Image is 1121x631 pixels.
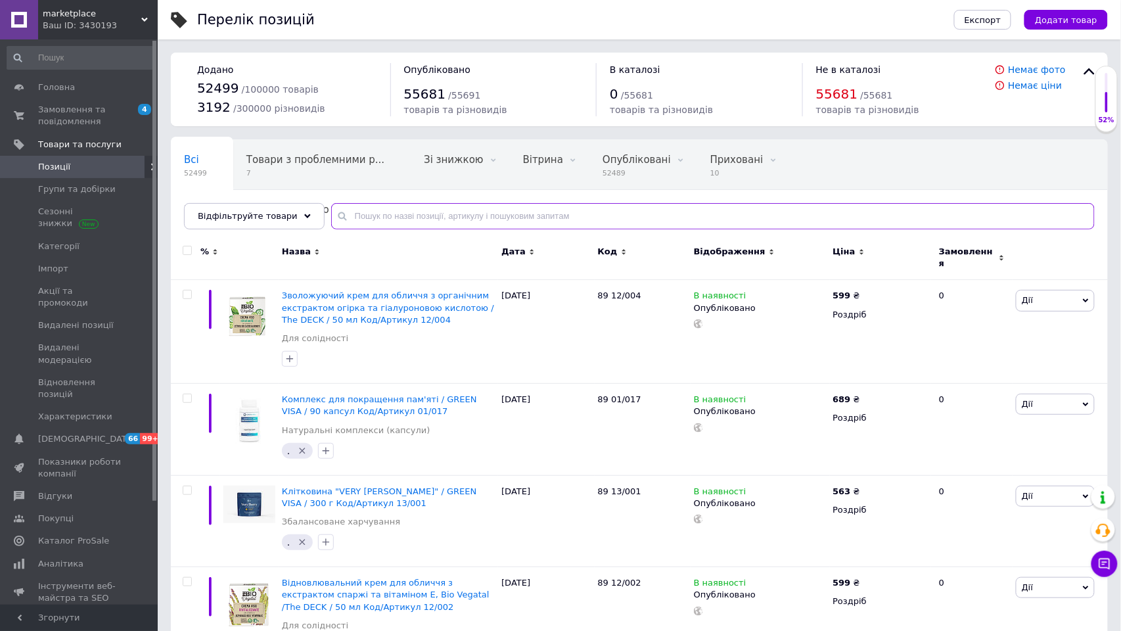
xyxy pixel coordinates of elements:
[861,90,893,101] span: / 55681
[197,13,315,27] div: Перелік позицій
[603,168,671,178] span: 52489
[242,84,319,95] span: / 100000 товарів
[184,168,207,178] span: 52499
[38,206,122,229] span: Сезонні знижки
[223,394,275,446] img: Комплекс для покращення пам'яті / GREEN VISA / 90 капсул Код/Артикул 01/017
[404,105,507,115] span: товарів та різновидів
[833,394,851,404] b: 689
[610,64,660,75] span: В каталозі
[198,211,298,221] span: Відфільтруйте товари
[233,103,325,114] span: / 300000 різновидів
[404,86,446,102] span: 55681
[498,280,594,384] div: [DATE]
[287,537,290,548] span: .
[38,241,80,252] span: Категорії
[38,82,75,93] span: Головна
[38,433,135,445] span: [DEMOGRAPHIC_DATA]
[38,285,122,309] span: Акції та промокоди
[603,154,671,166] span: Опубліковані
[38,558,83,570] span: Аналітика
[404,64,471,75] span: Опубліковано
[694,589,827,601] div: Опубліковано
[816,105,919,115] span: товарів та різновидів
[598,394,641,404] span: 89 01/017
[939,246,995,269] span: Замовлення
[1022,582,1033,592] span: Дії
[1096,116,1117,125] div: 52%
[598,246,618,258] span: Код
[498,384,594,476] div: [DATE]
[1022,295,1033,305] span: Дії
[1035,15,1097,25] span: Додати товар
[138,104,151,115] span: 4
[38,513,74,525] span: Покупці
[223,290,275,342] img: Зволожуючий крем для обличчя з органічним екстрактом огірка та гіалуроновою кислотою / The DECK /...
[965,15,1001,25] span: Експорт
[694,291,746,304] span: В наявності
[448,90,480,101] span: / 55691
[710,168,764,178] span: 10
[833,246,856,258] span: Ціна
[282,246,311,258] span: Назва
[331,203,1095,229] input: Пошук по назві позиції, артикулу і пошуковим запитам
[833,309,928,321] div: Роздріб
[710,154,764,166] span: Приховані
[125,433,140,444] span: 66
[833,486,860,498] div: ₴
[38,104,122,128] span: Замовлення та повідомлення
[833,596,928,607] div: Роздріб
[501,246,526,258] span: Дата
[833,394,860,406] div: ₴
[223,486,275,523] img: Клітковина "VERY BERRY" / GREEN VISA / 300 г Код/Артикул 13/001
[197,64,233,75] span: Додано
[38,342,122,365] span: Видалені модерацією
[931,384,1013,476] div: 0
[38,161,70,173] span: Позиції
[282,333,348,344] a: Для солідності
[233,140,411,190] div: Товари з проблемними різновидами
[282,486,476,508] a: Клітковина "VERY [PERSON_NAME]" / GREEN VISA / 300 г Код/Артикул 13/001
[282,516,400,528] a: Збалансоване харчування
[38,319,114,331] span: Видалені позиції
[197,99,231,115] span: 3192
[43,8,141,20] span: marketplace
[184,154,199,166] span: Всі
[598,291,641,300] span: 89 12/004
[140,433,162,444] span: 99+
[694,302,827,314] div: Опубліковано
[287,446,290,456] span: .
[1024,10,1108,30] button: Додати товар
[38,456,122,480] span: Показники роботи компанії
[816,86,858,102] span: 55681
[598,578,641,588] span: 89 12/002
[694,394,746,408] span: В наявності
[282,291,494,324] a: Зволожуючий крем для обличчя з органічним екстрактом огірка та гіалуроновою кислотою / The DECK /...
[246,154,384,166] span: Товари з проблемними р...
[38,411,112,423] span: Характеристики
[833,412,928,424] div: Роздріб
[610,86,618,102] span: 0
[282,578,490,611] a: Відновлювальний крем для обличчя з екстрактом спаржі та вітаміном Е, Bio Vegatal /The DECK / 50 м...
[1008,64,1066,75] a: Немає фото
[523,154,563,166] span: Вітрина
[424,154,483,166] span: Зі знижкою
[833,578,851,588] b: 599
[931,280,1013,384] div: 0
[694,578,746,592] span: В наявності
[621,90,653,101] span: / 55681
[38,535,109,547] span: Каталог ProSale
[7,46,154,70] input: Пошук
[833,291,851,300] b: 599
[43,20,158,32] div: Ваш ID: 3430193
[816,64,881,75] span: Не в каталозі
[223,577,275,631] img: Відновлювальний крем для обличчя з екстрактом спаржі та вітаміном Е, Bio Vegatal / The DECK / 50 ...
[833,290,860,302] div: ₴
[1091,551,1118,577] button: Чат з покупцем
[694,246,766,258] span: Відображення
[38,139,122,151] span: Товари та послуги
[200,246,209,258] span: %
[246,168,384,178] span: 7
